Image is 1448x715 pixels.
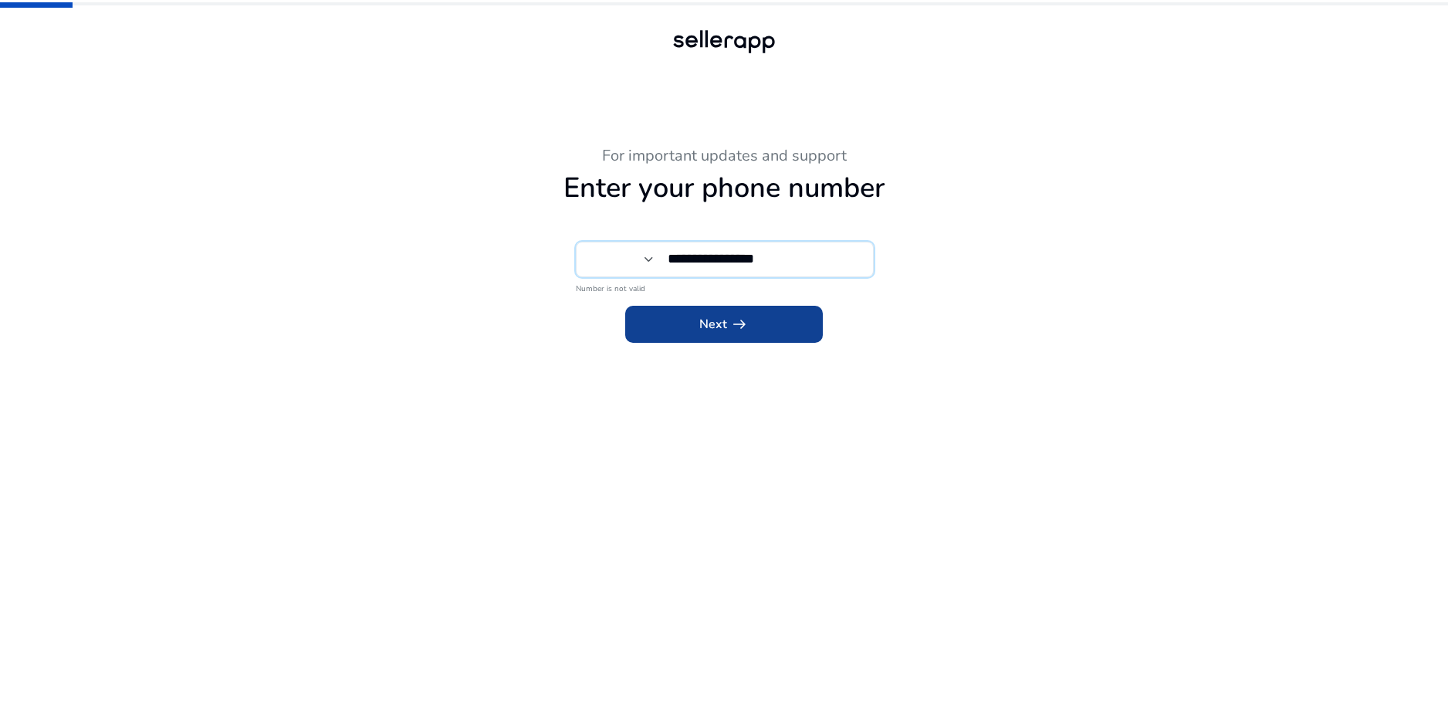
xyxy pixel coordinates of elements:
h1: Enter your phone number [299,171,1149,205]
button: Nextarrow_right_alt [625,306,823,343]
span: arrow_right_alt [730,315,749,334]
span: Next [699,315,749,334]
mat-error: Number is not valid [576,279,872,295]
h3: For important updates and support [299,147,1149,165]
